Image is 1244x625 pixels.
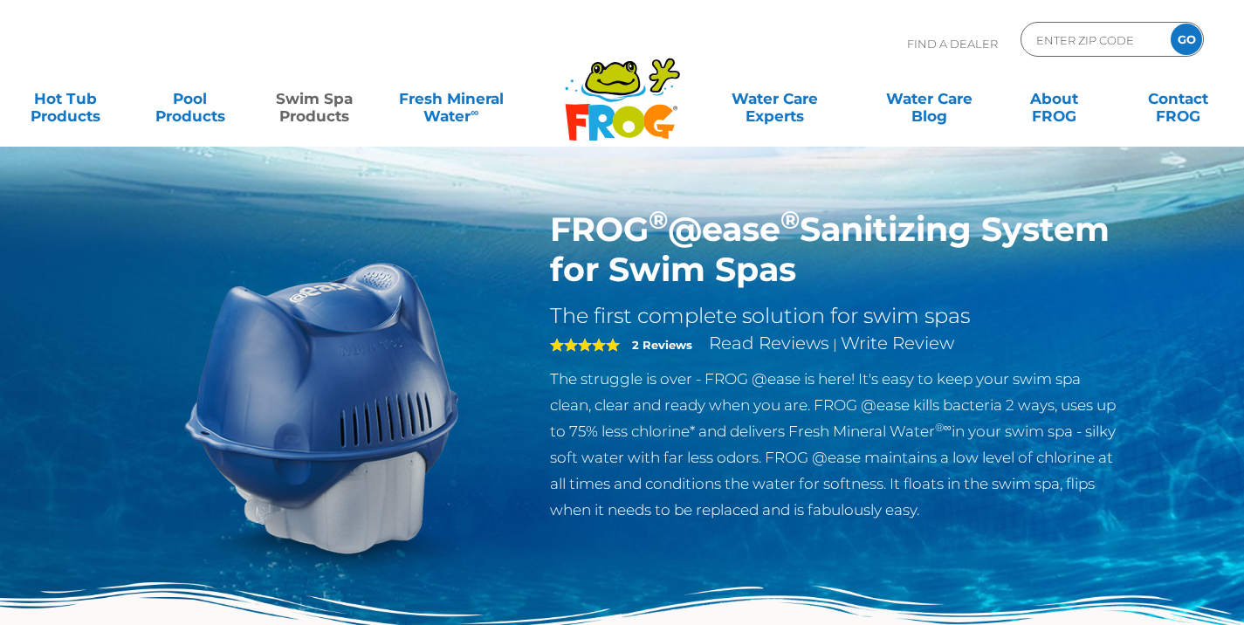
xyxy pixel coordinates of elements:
[841,333,954,354] a: Write Review
[266,81,363,116] a: Swim SpaProducts
[555,35,690,141] img: Frog Products Logo
[881,81,978,116] a: Water CareBlog
[17,81,114,116] a: Hot TubProducts
[632,338,692,352] strong: 2 Reviews
[697,81,854,116] a: Water CareExperts
[907,22,998,65] p: Find A Dealer
[550,209,1120,290] h1: FROG @ease Sanitizing System for Swim Spas
[1130,81,1227,116] a: ContactFROG
[935,421,952,434] sup: ®∞
[550,303,1120,329] h2: The first complete solution for swim spas
[649,204,668,235] sup: ®
[1171,24,1202,55] input: GO
[1006,81,1103,116] a: AboutFROG
[141,81,238,116] a: PoolProducts
[550,338,620,352] span: 5
[780,204,800,235] sup: ®
[833,336,837,353] span: |
[390,81,512,116] a: Fresh MineralWater∞
[550,366,1120,523] p: The struggle is over - FROG @ease is here! It's easy to keep your swim spa clean, clear and ready...
[125,209,525,609] img: ss-@ease-hero.png
[709,333,829,354] a: Read Reviews
[471,106,478,119] sup: ∞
